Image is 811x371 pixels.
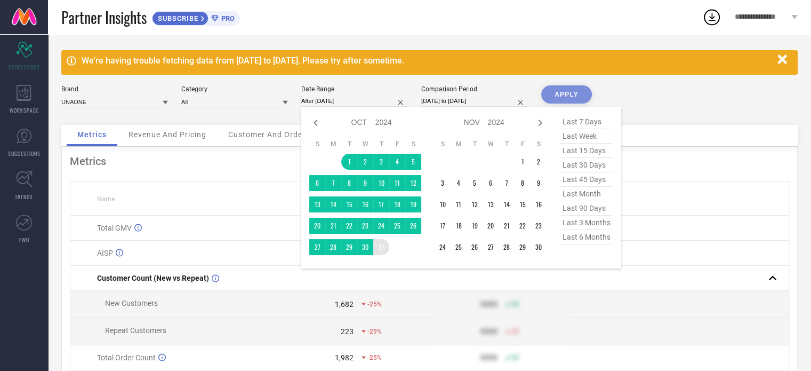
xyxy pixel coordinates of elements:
td: Sat Nov 02 2024 [531,154,547,170]
input: Select date range [301,96,408,107]
th: Thursday [373,140,389,148]
td: Wed Oct 16 2024 [357,196,373,212]
div: 9999 [480,353,497,362]
th: Wednesday [357,140,373,148]
div: 1,682 [335,300,354,309]
div: 1,982 [335,353,354,362]
a: SUBSCRIBEPRO [152,9,240,26]
td: Wed Oct 30 2024 [357,239,373,255]
span: last 30 days [560,158,613,172]
span: New Customers [105,299,158,307]
span: Name [97,195,115,203]
td: Mon Oct 28 2024 [325,239,341,255]
span: last 90 days [560,201,613,216]
td: Sun Oct 20 2024 [309,218,325,234]
span: AISP [97,249,113,257]
span: last 7 days [560,115,613,129]
th: Monday [451,140,467,148]
td: Fri Nov 22 2024 [515,218,531,234]
td: Wed Oct 23 2024 [357,218,373,234]
td: Tue Oct 22 2024 [341,218,357,234]
div: Next month [534,116,547,129]
span: Customer And Orders [228,130,310,139]
span: Customer Count (New vs Repeat) [97,274,209,282]
span: Total Order Count [97,353,156,362]
span: TRENDS [15,193,33,201]
th: Saturday [405,140,421,148]
td: Thu Oct 10 2024 [373,175,389,191]
span: Partner Insights [61,6,147,28]
td: Thu Nov 07 2024 [499,175,515,191]
div: Comparison Period [421,85,528,93]
span: FWD [19,236,29,244]
td: Thu Oct 31 2024 [373,239,389,255]
td: Fri Oct 04 2024 [389,154,405,170]
td: Tue Oct 01 2024 [341,154,357,170]
th: Saturday [531,140,547,148]
div: 9999 [480,300,497,309]
th: Friday [389,140,405,148]
span: Repeat Customers [105,326,166,335]
span: last month [560,187,613,201]
td: Sun Nov 03 2024 [435,175,451,191]
div: Previous month [309,116,322,129]
td: Sat Nov 16 2024 [531,196,547,212]
td: Wed Nov 20 2024 [483,218,499,234]
td: Mon Oct 14 2024 [325,196,341,212]
td: Tue Oct 15 2024 [341,196,357,212]
th: Sunday [309,140,325,148]
span: SCORECARDS [9,63,40,71]
td: Wed Oct 02 2024 [357,154,373,170]
div: We're having trouble fetching data from [DATE] to [DATE]. Please try after sometime. [82,56,772,66]
td: Mon Nov 11 2024 [451,196,467,212]
span: Total GMV [97,224,132,232]
td: Mon Nov 25 2024 [451,239,467,255]
td: Fri Oct 18 2024 [389,196,405,212]
td: Sat Nov 23 2024 [531,218,547,234]
td: Wed Nov 27 2024 [483,239,499,255]
td: Sun Oct 06 2024 [309,175,325,191]
td: Thu Nov 28 2024 [499,239,515,255]
span: WORKSPACE [10,106,39,114]
span: last 15 days [560,144,613,158]
span: -25% [367,301,382,308]
input: Select comparison period [421,96,528,107]
td: Sat Nov 30 2024 [531,239,547,255]
span: PRO [219,14,235,22]
span: last week [560,129,613,144]
td: Sun Oct 13 2024 [309,196,325,212]
td: Sat Oct 26 2024 [405,218,421,234]
td: Fri Oct 11 2024 [389,175,405,191]
div: Brand [61,85,168,93]
span: 50 [511,301,519,308]
td: Wed Nov 13 2024 [483,196,499,212]
td: Sat Oct 05 2024 [405,154,421,170]
th: Tuesday [341,140,357,148]
td: Fri Nov 08 2024 [515,175,531,191]
td: Tue Nov 19 2024 [467,218,483,234]
td: Wed Oct 09 2024 [357,175,373,191]
div: Open download list [702,7,721,27]
td: Thu Nov 14 2024 [499,196,515,212]
td: Fri Nov 29 2024 [515,239,531,255]
td: Sun Nov 17 2024 [435,218,451,234]
span: -25% [367,354,382,361]
div: Metrics [70,155,789,168]
span: -29% [367,328,382,335]
td: Tue Nov 12 2024 [467,196,483,212]
span: 50 [511,354,519,361]
td: Sat Oct 19 2024 [405,196,421,212]
th: Monday [325,140,341,148]
span: SUBSCRIBE [152,14,201,22]
span: 50 [511,328,519,335]
td: Fri Nov 01 2024 [515,154,531,170]
span: Metrics [77,130,107,139]
td: Thu Oct 17 2024 [373,196,389,212]
td: Tue Oct 29 2024 [341,239,357,255]
td: Wed Nov 06 2024 [483,175,499,191]
td: Tue Nov 05 2024 [467,175,483,191]
th: Tuesday [467,140,483,148]
div: 9999 [480,327,497,336]
th: Friday [515,140,531,148]
td: Mon Oct 07 2024 [325,175,341,191]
